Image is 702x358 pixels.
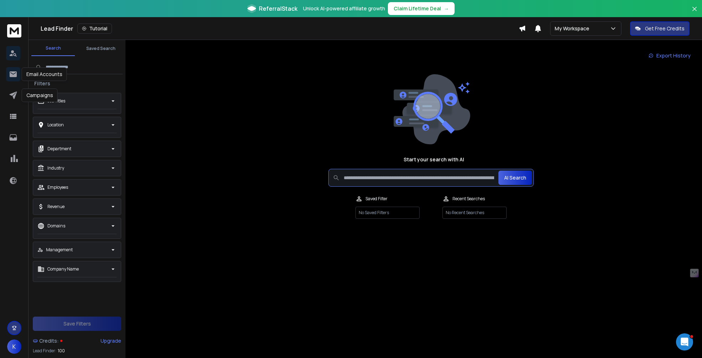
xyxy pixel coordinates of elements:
span: Credits: [39,337,59,344]
p: Revenue [47,204,65,210]
button: K [7,339,21,354]
div: Email Accounts [22,67,67,81]
p: Company Name [47,266,79,272]
button: AI Search [498,171,532,185]
p: Industry [47,165,64,171]
span: 100 [58,348,65,354]
p: Saved Filter [365,196,388,202]
button: Get Free Credits [630,21,690,36]
p: No Recent Searches [442,207,507,219]
button: Search [31,41,75,56]
a: Export History [643,49,696,63]
p: Employees [47,185,68,190]
iframe: Intercom live chat [676,333,693,351]
a: Credits:Upgrade [33,334,121,348]
span: ReferralStack [259,4,297,13]
span: → [444,5,449,12]
p: Department [47,146,71,152]
button: Claim Lifetime Deal→ [388,2,455,15]
div: Lead Finder [41,24,519,34]
h1: Start your search with AI [404,156,464,163]
p: Lead Finder: [33,348,56,354]
div: Upgrade [101,337,121,344]
img: image [392,74,470,145]
p: No Saved Filters [355,207,420,219]
p: Domains [47,223,65,229]
p: Management [46,247,73,253]
div: Campaigns [22,89,58,102]
button: Tutorial [77,24,112,34]
p: My Workspace [555,25,592,32]
button: Close banner [690,4,699,21]
p: Recent Searches [452,196,485,202]
p: Unlock AI-powered affiliate growth [303,5,385,12]
p: Location [47,122,64,128]
button: Saved Search [79,41,123,56]
h3: Filters [31,80,53,87]
p: Get Free Credits [645,25,685,32]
